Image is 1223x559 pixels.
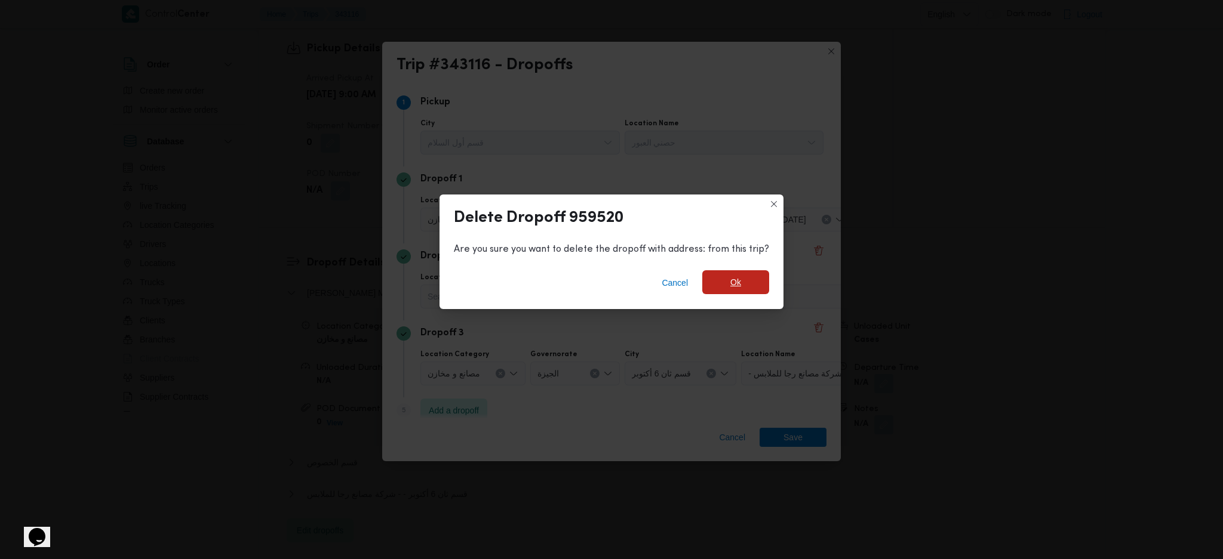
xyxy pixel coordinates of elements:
[767,197,781,211] button: Closes this modal window
[12,511,50,547] iframe: chat widget
[657,271,693,295] button: Cancel
[454,242,769,257] div: Are you sure you want to delete the dropoff with address: from this trip?
[454,209,623,228] div: Delete Dropoff 959520
[662,276,688,290] span: Cancel
[702,270,769,294] button: Ok
[730,275,741,289] span: Ok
